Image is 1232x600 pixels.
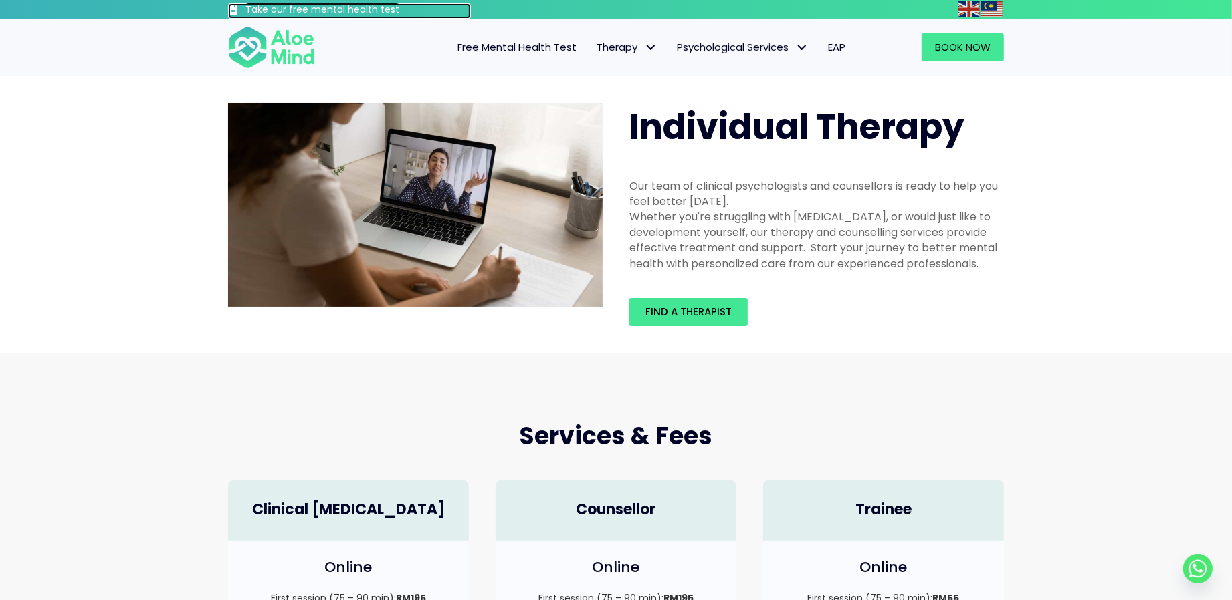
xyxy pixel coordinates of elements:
[241,557,455,578] h4: Online
[935,40,991,54] span: Book Now
[447,33,587,61] a: Free Mental Health Test
[629,102,964,151] span: Individual Therapy
[792,38,811,57] span: Psychological Services: submenu
[645,305,732,319] span: Find a therapist
[509,557,723,578] h4: Online
[629,298,748,326] a: Find a therapist
[1183,554,1213,583] a: Whatsapp
[922,33,1004,61] a: Book Now
[587,33,667,61] a: TherapyTherapy: submenu
[777,557,991,578] h4: Online
[629,178,1004,209] div: Our team of clinical psychologists and counsellors is ready to help you feel better [DATE].
[641,38,660,57] span: Therapy: submenu
[520,419,713,453] span: Services & Fees
[228,103,603,307] img: Therapy online individual
[597,40,657,54] span: Therapy
[509,500,723,520] h4: Counsellor
[228,25,315,69] img: Aloe mind Logo
[958,1,980,17] img: en
[228,3,471,19] a: Take our free mental health test
[958,1,981,17] a: English
[332,33,855,61] nav: Menu
[245,3,471,17] h3: Take our free mental health test
[981,1,1003,17] img: ms
[629,209,1004,271] div: Whether you're struggling with [MEDICAL_DATA], or would just like to development yourself, our th...
[241,500,455,520] h4: Clinical [MEDICAL_DATA]
[828,40,845,54] span: EAP
[677,40,808,54] span: Psychological Services
[667,33,818,61] a: Psychological ServicesPsychological Services: submenu
[818,33,855,61] a: EAP
[457,40,577,54] span: Free Mental Health Test
[777,500,991,520] h4: Trainee
[981,1,1004,17] a: Malay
